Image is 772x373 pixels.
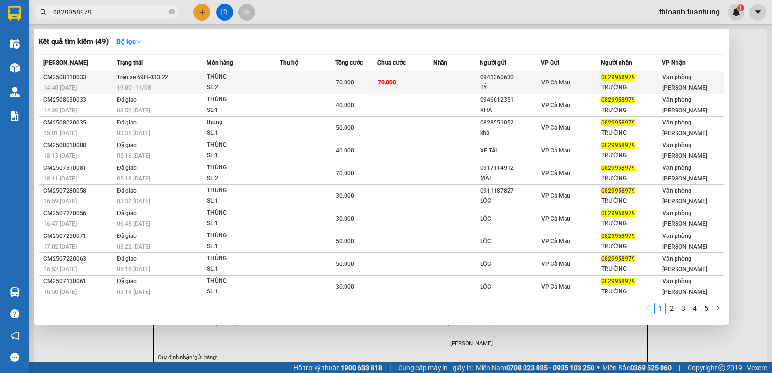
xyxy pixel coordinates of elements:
div: 0828551052 [480,118,540,128]
img: warehouse-icon [10,287,20,297]
span: down [136,38,142,45]
span: Đã giao [117,97,137,103]
a: 3 [678,303,689,314]
a: 5 [701,303,712,314]
span: VP Cà Mau [541,261,570,267]
span: 03:52 [DATE] [117,107,150,114]
span: VP Cà Mau [541,215,570,222]
div: LỘC [480,214,540,224]
span: VP Cà Mau [541,147,570,154]
span: 18:13 [DATE] [43,152,77,159]
div: CM2508020035 [43,118,114,128]
img: logo-vxr [8,6,21,21]
div: THÙNG [207,231,279,241]
span: phone [55,35,63,43]
div: SL: 1 [207,264,279,275]
span: 16:59 [DATE] [43,198,77,205]
div: CM2507220063 [43,254,114,264]
span: Văn phòng [PERSON_NAME] [662,165,707,182]
span: notification [10,331,19,340]
div: THÙNG [207,72,279,83]
li: Next Page [712,303,724,314]
div: TRƯỜNG [601,128,662,138]
div: CM2507310081 [43,163,114,173]
li: 4 [689,303,701,314]
div: TRƯỜNG [601,241,662,251]
a: 2 [666,303,677,314]
span: 19:00 - 11/08 [117,84,151,91]
li: 02839.63.63.63 [4,33,184,45]
span: Đã giao [117,278,137,285]
span: 30.000 [336,283,354,290]
span: 06:48 [DATE] [117,221,150,227]
span: 03:22 [DATE] [117,243,150,250]
span: 0829958979 [601,97,635,103]
div: SL: 2 [207,83,279,93]
div: LỘC [480,236,540,247]
span: VP Cà Mau [541,102,570,109]
span: left [646,305,651,311]
span: 05:18 [DATE] [117,152,150,159]
span: Văn phòng [PERSON_NAME] [662,278,707,295]
span: 0829958979 [601,233,635,239]
span: VP Cà Mau [541,238,570,245]
div: 0911187827 [480,186,540,196]
span: Người nhận [601,59,632,66]
div: CM2507130061 [43,276,114,287]
span: 0829958979 [601,187,635,194]
div: TRƯỜNG [601,264,662,274]
span: VP Cà Mau [541,124,570,131]
b: [PERSON_NAME] [55,6,137,18]
span: VP Nhận [662,59,686,66]
li: 2 [666,303,677,314]
span: search [40,9,47,15]
div: MÃI [480,173,540,183]
span: Món hàng [207,59,233,66]
span: Văn phòng [PERSON_NAME] [662,233,707,250]
span: 17:02 [DATE] [43,243,77,250]
div: THUNG [207,185,279,196]
div: XE TẢI [480,146,540,156]
span: Văn phòng [PERSON_NAME] [662,97,707,114]
span: Văn phòng [PERSON_NAME] [662,119,707,137]
button: Bộ lọcdown [109,34,150,49]
a: 1 [655,303,665,314]
span: Tổng cước [335,59,363,66]
div: SL: 1 [207,128,279,138]
span: Đã giao [117,233,137,239]
span: 15:01 [DATE] [43,130,77,137]
span: 0829958979 [601,165,635,171]
div: 0917114912 [480,163,540,173]
div: CM2508010088 [43,140,114,151]
div: LỘC [480,259,540,269]
div: TRƯỜNG [601,83,662,93]
div: SL: 1 [207,105,279,116]
div: kha [480,128,540,138]
span: Trên xe 69H-033.22 [117,74,168,81]
div: THÙNG [207,276,279,287]
div: CM2507280058 [43,186,114,196]
div: SL: 1 [207,151,279,161]
b: GỬI : Văn phòng [PERSON_NAME] [4,60,109,97]
div: TRƯỜNG [601,287,662,297]
span: 05:18 [DATE] [117,175,150,182]
div: CM2508110033 [43,72,114,83]
span: Nhãn [433,59,447,66]
li: 5 [701,303,712,314]
div: LỘC [480,282,540,292]
span: 0829958979 [601,210,635,217]
div: SL: 1 [207,287,279,297]
span: Văn phòng [PERSON_NAME] [662,210,707,227]
span: Đã giao [117,210,137,217]
span: Trạng thái [117,59,143,66]
span: Chưa cước [377,59,406,66]
li: 85 [PERSON_NAME] [4,21,184,33]
span: 0829958979 [601,278,635,285]
div: LỘC [480,196,540,206]
div: TRƯỜNG [601,219,662,229]
button: left [643,303,654,314]
span: close-circle [169,9,175,14]
li: Previous Page [643,303,654,314]
span: 03:18 [DATE] [117,289,150,295]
